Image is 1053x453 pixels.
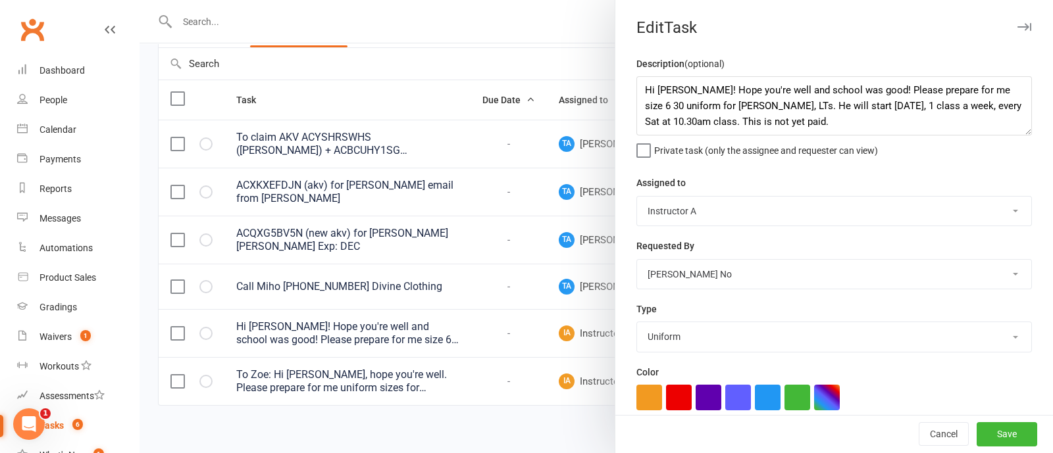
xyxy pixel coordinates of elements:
[16,13,49,46] a: Clubworx
[80,330,91,341] span: 1
[977,423,1037,446] button: Save
[636,57,725,71] label: Description
[17,352,139,381] a: Workouts
[636,365,659,379] label: Color
[13,408,45,440] iframe: Intercom live chat
[39,65,85,76] div: Dashboard
[17,233,139,263] a: Automations
[17,174,139,204] a: Reports
[39,302,77,312] div: Gradings
[919,423,969,446] button: Cancel
[72,419,83,430] span: 6
[39,331,72,342] div: Waivers
[39,361,79,371] div: Workouts
[636,239,694,253] label: Requested By
[615,18,1053,37] div: Edit Task
[17,263,139,293] a: Product Sales
[636,302,657,316] label: Type
[40,408,51,419] span: 1
[17,85,139,115] a: People
[39,272,96,283] div: Product Sales
[17,204,139,233] a: Messages
[39,95,67,105] div: People
[39,213,81,224] div: Messages
[39,124,76,135] div: Calendar
[39,154,81,164] div: Payments
[17,56,139,85] a: Dashboard
[39,391,105,401] div: Assessments
[684,59,725,69] small: (optional)
[39,420,64,431] div: Tasks
[17,411,139,441] a: Tasks 6
[17,293,139,322] a: Gradings
[17,322,139,352] a: Waivers 1
[39,243,93,253] div: Automations
[17,145,139,174] a: Payments
[654,141,878,156] span: Private task (only the assignee and requester can view)
[17,381,139,411] a: Assessments
[636,176,686,190] label: Assigned to
[39,183,72,194] div: Reports
[17,115,139,145] a: Calendar
[636,76,1032,135] textarea: Hi [PERSON_NAME]! Hope you're well and school was good! Please prepare for me size 6 30 uniform f...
